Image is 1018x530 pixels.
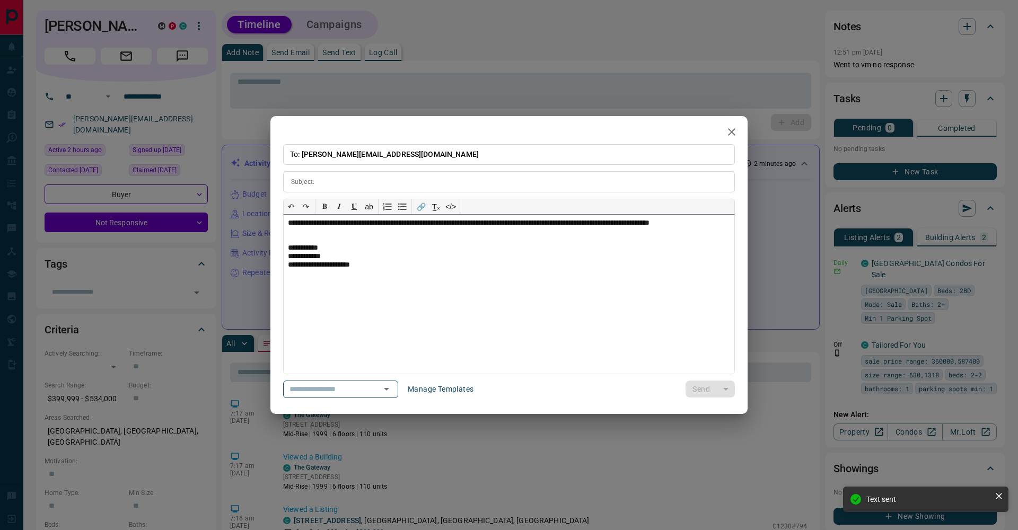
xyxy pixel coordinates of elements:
p: To: [283,144,735,165]
button: Numbered list [380,199,395,214]
p: Subject: [291,177,314,187]
s: ab [365,202,373,211]
span: [PERSON_NAME][EMAIL_ADDRESS][DOMAIN_NAME] [302,150,479,158]
button: ↷ [299,199,313,214]
button: </> [443,199,458,214]
div: split button [686,381,735,397]
button: 𝐔 [347,199,362,214]
button: T̲ₓ [428,199,443,214]
button: 🔗 [414,199,428,214]
button: 𝑰 [332,199,347,214]
button: Bullet list [395,199,410,214]
button: ab [362,199,376,214]
button: Manage Templates [401,381,480,397]
button: ↶ [284,199,299,214]
button: 𝐁 [317,199,332,214]
div: Text sent [866,495,990,503]
span: 𝐔 [352,202,357,210]
button: Open [379,382,394,396]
